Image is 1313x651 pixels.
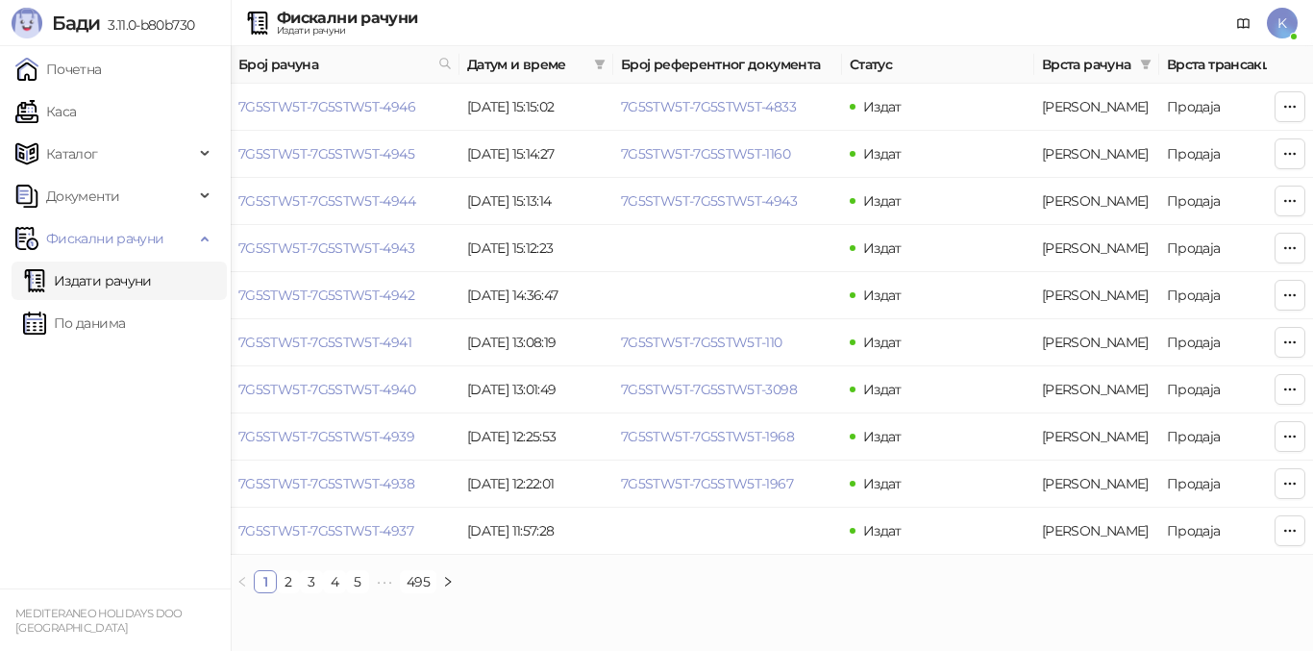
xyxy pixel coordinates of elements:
[277,11,417,26] div: Фискални рачуни
[231,131,459,178] td: 7G5STW5T-7G5STW5T-4945
[369,570,400,593] span: •••
[621,98,796,115] a: 7G5STW5T-7G5STW5T-4833
[231,508,459,555] td: 7G5STW5T-7G5STW5T-4937
[436,570,459,593] li: Следећа страна
[863,381,902,398] span: Издат
[1167,54,1296,75] span: Врста трансакције
[231,413,459,461] td: 7G5STW5T-7G5STW5T-4939
[459,131,613,178] td: [DATE] 15:14:27
[621,381,797,398] a: 7G5STW5T-7G5STW5T-3098
[863,98,902,115] span: Издат
[231,366,459,413] td: 7G5STW5T-7G5STW5T-4940
[1034,413,1159,461] td: Аванс
[621,192,797,210] a: 7G5STW5T-7G5STW5T-4943
[236,576,248,588] span: left
[369,570,400,593] li: Следећих 5 Страна
[863,145,902,163] span: Издат
[231,225,459,272] td: 7G5STW5T-7G5STW5T-4943
[621,145,790,163] a: 7G5STW5T-7G5STW5T-1160
[459,461,613,508] td: [DATE] 12:22:01
[278,571,299,592] a: 2
[15,92,76,131] a: Каса
[238,475,414,492] a: 7G5STW5T-7G5STW5T-4938
[863,475,902,492] span: Издат
[238,54,431,75] span: Број рачуна
[459,366,613,413] td: [DATE] 13:01:49
[323,570,346,593] li: 4
[863,287,902,304] span: Издат
[1034,272,1159,319] td: Аванс
[346,570,369,593] li: 5
[15,50,102,88] a: Почетна
[255,571,276,592] a: 1
[459,272,613,319] td: [DATE] 14:36:47
[863,522,902,539] span: Издат
[590,50,609,79] span: filter
[15,607,183,635] small: MEDITERANEO HOLIDAYS DOO [GEOGRAPHIC_DATA]
[46,135,98,173] span: Каталог
[23,304,125,342] a: По данима
[231,178,459,225] td: 7G5STW5T-7G5STW5T-4944
[1034,461,1159,508] td: Аванс
[400,570,436,593] li: 495
[1034,508,1159,555] td: Аванс
[277,570,300,593] li: 2
[459,84,613,131] td: [DATE] 15:15:02
[1140,59,1152,70] span: filter
[1136,50,1155,79] span: filter
[842,46,1034,84] th: Статус
[238,145,414,163] a: 7G5STW5T-7G5STW5T-4945
[436,570,459,593] button: right
[324,571,345,592] a: 4
[459,178,613,225] td: [DATE] 15:13:14
[863,428,902,445] span: Издат
[46,177,119,215] span: Документи
[1034,319,1159,366] td: Аванс
[594,59,606,70] span: filter
[459,413,613,461] td: [DATE] 12:25:53
[238,98,415,115] a: 7G5STW5T-7G5STW5T-4946
[238,428,414,445] a: 7G5STW5T-7G5STW5T-4939
[238,381,415,398] a: 7G5STW5T-7G5STW5T-4940
[301,571,322,592] a: 3
[238,239,414,257] a: 7G5STW5T-7G5STW5T-4943
[621,334,782,351] a: 7G5STW5T-7G5STW5T-110
[1034,84,1159,131] td: Аванс
[401,571,435,592] a: 495
[459,508,613,555] td: [DATE] 11:57:28
[23,262,152,300] a: Издати рачуни
[459,225,613,272] td: [DATE] 15:12:23
[231,84,459,131] td: 7G5STW5T-7G5STW5T-4946
[52,12,100,35] span: Бади
[238,192,415,210] a: 7G5STW5T-7G5STW5T-4944
[1034,366,1159,413] td: Аванс
[613,46,842,84] th: Број референтног документа
[238,522,413,539] a: 7G5STW5T-7G5STW5T-4937
[231,461,459,508] td: 7G5STW5T-7G5STW5T-4938
[863,192,902,210] span: Издат
[621,475,793,492] a: 7G5STW5T-7G5STW5T-1967
[231,272,459,319] td: 7G5STW5T-7G5STW5T-4942
[442,576,454,588] span: right
[1034,178,1159,225] td: Аванс
[1034,225,1159,272] td: Аванс
[1228,8,1259,38] a: Документација
[1034,131,1159,178] td: Аванс
[1267,8,1298,38] span: K
[277,26,417,36] div: Издати рачуни
[467,54,586,75] span: Датум и време
[621,428,794,445] a: 7G5STW5T-7G5STW5T-1968
[1034,46,1159,84] th: Врста рачуна
[231,570,254,593] li: Претходна страна
[238,334,411,351] a: 7G5STW5T-7G5STW5T-4941
[347,571,368,592] a: 5
[300,570,323,593] li: 3
[100,16,194,34] span: 3.11.0-b80b730
[863,334,902,351] span: Издат
[254,570,277,593] li: 1
[231,46,459,84] th: Број рачуна
[459,319,613,366] td: [DATE] 13:08:19
[12,8,42,38] img: Logo
[238,287,414,304] a: 7G5STW5T-7G5STW5T-4942
[1042,54,1132,75] span: Врста рачуна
